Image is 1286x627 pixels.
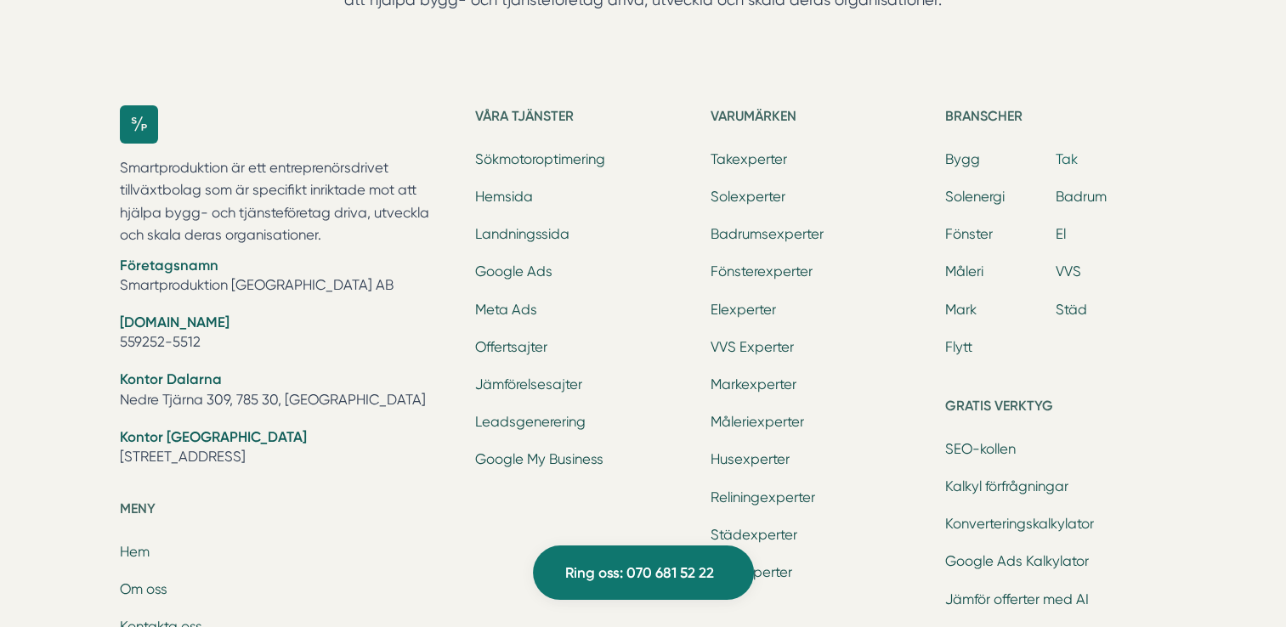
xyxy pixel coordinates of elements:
a: Tak [1056,151,1078,167]
a: Hem [120,544,150,560]
a: Meta Ads [475,302,537,318]
a: Badrum [1056,189,1107,205]
a: Landningssida [475,226,569,242]
h5: Våra tjänster [475,105,696,133]
a: Kalkyl förfrågningar [945,478,1068,494]
a: VVS Experter [711,339,794,355]
strong: [DOMAIN_NAME] [120,313,229,330]
a: Solexperter [711,189,785,205]
a: VVS [1056,263,1081,280]
a: Konverteringskalkylator [945,516,1094,532]
a: El [1056,226,1066,242]
strong: Företagsnamn [120,257,218,274]
h5: Varumärken [711,105,932,133]
h5: Branscher [945,105,1166,133]
a: Måleriexperter [711,414,804,430]
a: Jämför offerter med AI [945,591,1089,607]
a: Sökmotoroptimering [475,151,605,167]
h5: Meny [120,498,456,525]
a: Markexperter [711,376,796,393]
a: Fönster [945,226,993,242]
strong: Kontor [GEOGRAPHIC_DATA] [120,428,307,445]
h5: Gratis verktyg [945,395,1166,422]
li: [STREET_ADDRESS] [120,427,456,471]
span: Ring oss: 070 681 52 22 [565,562,714,585]
a: Städ [1056,302,1087,318]
a: Husexperter [711,451,790,467]
strong: Kontor Dalarna [120,370,222,387]
a: Google Ads [475,263,552,280]
a: Hemsida [475,189,533,205]
a: Takexperter [711,151,787,167]
a: Städexperter [711,527,797,543]
li: Nedre Tjärna 309, 785 30, [GEOGRAPHIC_DATA] [120,370,456,413]
a: Badrumsexperter [711,226,824,242]
a: Måleri [945,263,983,280]
li: 559252-5512 [120,313,456,356]
a: Ring oss: 070 681 52 22 [533,545,754,600]
a: Mark [945,302,977,318]
a: Om oss [120,581,167,597]
a: SEO-kollen [945,441,1016,457]
a: Google My Business [475,451,603,467]
a: Leadsgenerering [475,414,586,430]
a: Elexperter [711,302,776,318]
a: Bygg [945,151,980,167]
a: Solenergi [945,189,1005,205]
a: Offertsajter [475,339,547,355]
a: Google Ads Kalkylator [945,553,1089,569]
li: Smartproduktion [GEOGRAPHIC_DATA] AB [120,256,456,299]
a: Fönsterexperter [711,263,813,280]
a: Jämförelsesajter [475,376,582,393]
a: Reliningexperter [711,489,815,506]
a: Flytt [945,339,972,355]
p: Smartproduktion är ett entreprenörsdrivet tillväxtbolag som är specifikt inriktade mot att hjälpa... [120,157,456,247]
